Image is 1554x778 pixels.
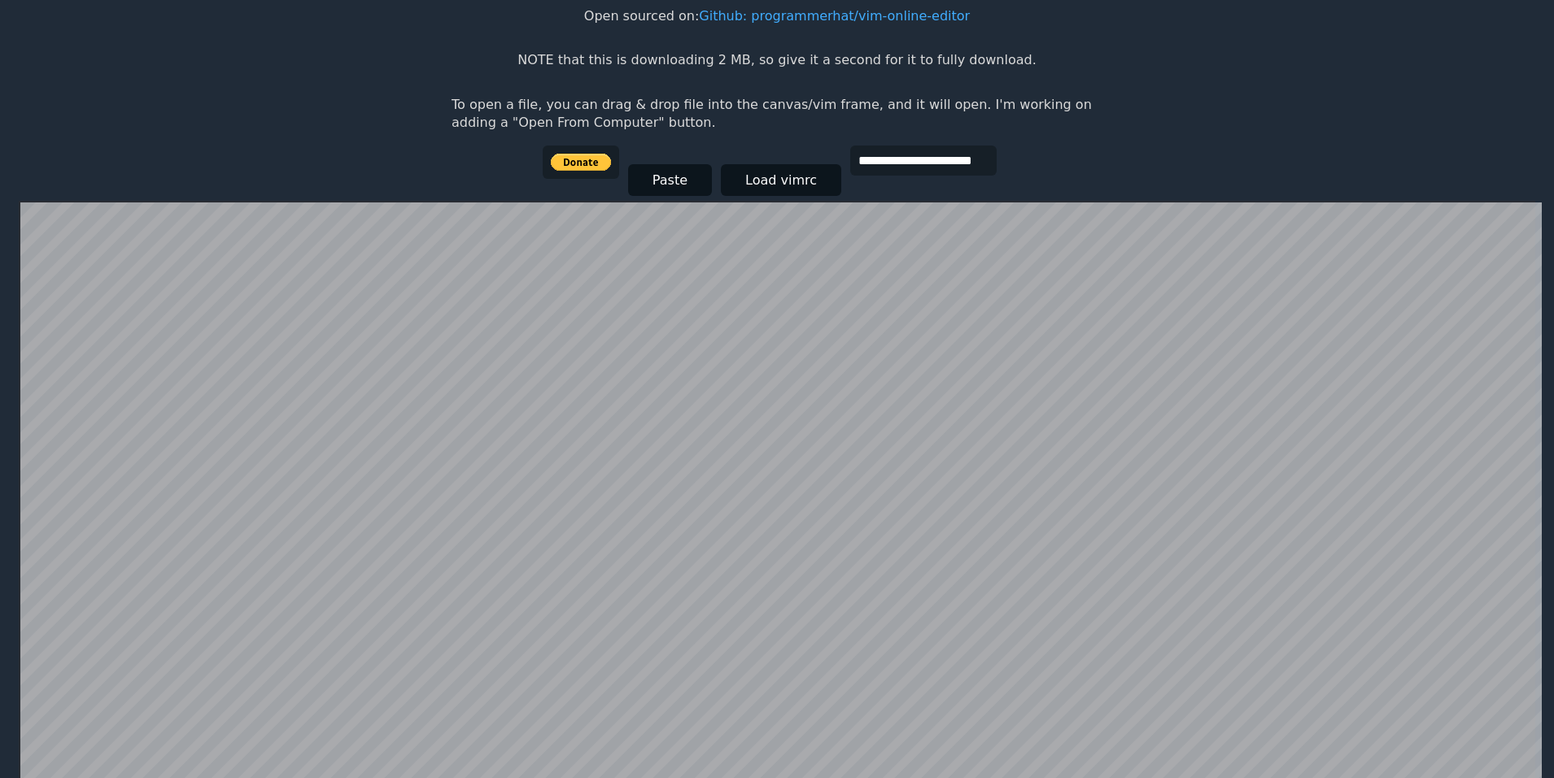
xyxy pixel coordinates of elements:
p: NOTE that this is downloading 2 MB, so give it a second for it to fully download. [517,51,1036,69]
button: Load vimrc [721,164,841,196]
a: Github: programmerhat/vim-online-editor [699,8,970,24]
p: To open a file, you can drag & drop file into the canvas/vim frame, and it will open. I'm working... [452,96,1102,133]
p: Open sourced on: [584,7,970,25]
button: Paste [628,164,712,196]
